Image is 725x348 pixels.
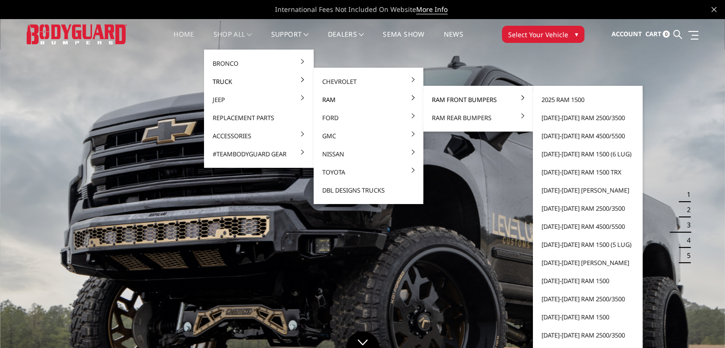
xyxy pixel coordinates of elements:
button: 2 of 5 [681,202,691,217]
span: Select Your Vehicle [508,30,568,40]
span: Account [611,30,642,38]
a: Ram Rear Bumpers [427,109,529,127]
button: Select Your Vehicle [502,26,584,43]
a: [DATE]-[DATE] Ram 1500 [537,272,639,290]
a: [DATE]-[DATE] Ram 1500 TRX [537,163,639,181]
a: [DATE]-[DATE] Ram 1500 (5 lug) [537,235,639,254]
a: Toyota [317,163,419,181]
iframe: Chat Widget [677,302,725,348]
a: [DATE]-[DATE] Ram 2500/3500 [537,109,639,127]
a: [DATE]-[DATE] Ram 2500/3500 [537,326,639,344]
a: Accessories [208,127,310,145]
a: DBL Designs Trucks [317,181,419,199]
a: Chevrolet [317,72,419,91]
span: ▾ [575,29,578,39]
a: Support [271,31,309,50]
a: Ford [317,109,419,127]
a: Ram [317,91,419,109]
a: Home [174,31,194,50]
a: [DATE]-[DATE] Ram 4500/5500 [537,127,639,145]
a: Dealers [328,31,364,50]
a: [DATE]-[DATE] Ram 4500/5500 [537,217,639,235]
a: GMC [317,127,419,145]
button: 5 of 5 [681,248,691,263]
a: Nissan [317,145,419,163]
a: [DATE]-[DATE] Ram 2500/3500 [537,199,639,217]
a: 2025 Ram 1500 [537,91,639,109]
a: [DATE]-[DATE] Ram 2500/3500 [537,290,639,308]
a: [DATE]-[DATE] [PERSON_NAME] [537,254,639,272]
a: Account [611,21,642,47]
a: #TeamBodyguard Gear [208,145,310,163]
span: 0 [663,31,670,38]
a: [DATE]-[DATE] [PERSON_NAME] [537,181,639,199]
a: [DATE]-[DATE] Ram 1500 (6 lug) [537,145,639,163]
span: Cart [645,30,661,38]
a: SEMA Show [383,31,424,50]
a: shop all [214,31,252,50]
a: Replacement Parts [208,109,310,127]
a: News [443,31,463,50]
a: More Info [416,5,448,14]
img: BODYGUARD BUMPERS [27,24,127,44]
button: 4 of 5 [681,233,691,248]
button: 1 of 5 [681,187,691,202]
a: Cart 0 [645,21,670,47]
a: Click to Down [346,331,379,348]
a: [DATE]-[DATE] Ram 1500 [537,308,639,326]
a: Bronco [208,54,310,72]
a: Truck [208,72,310,91]
a: Ram Front Bumpers [427,91,529,109]
a: Jeep [208,91,310,109]
button: 3 of 5 [681,217,691,233]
